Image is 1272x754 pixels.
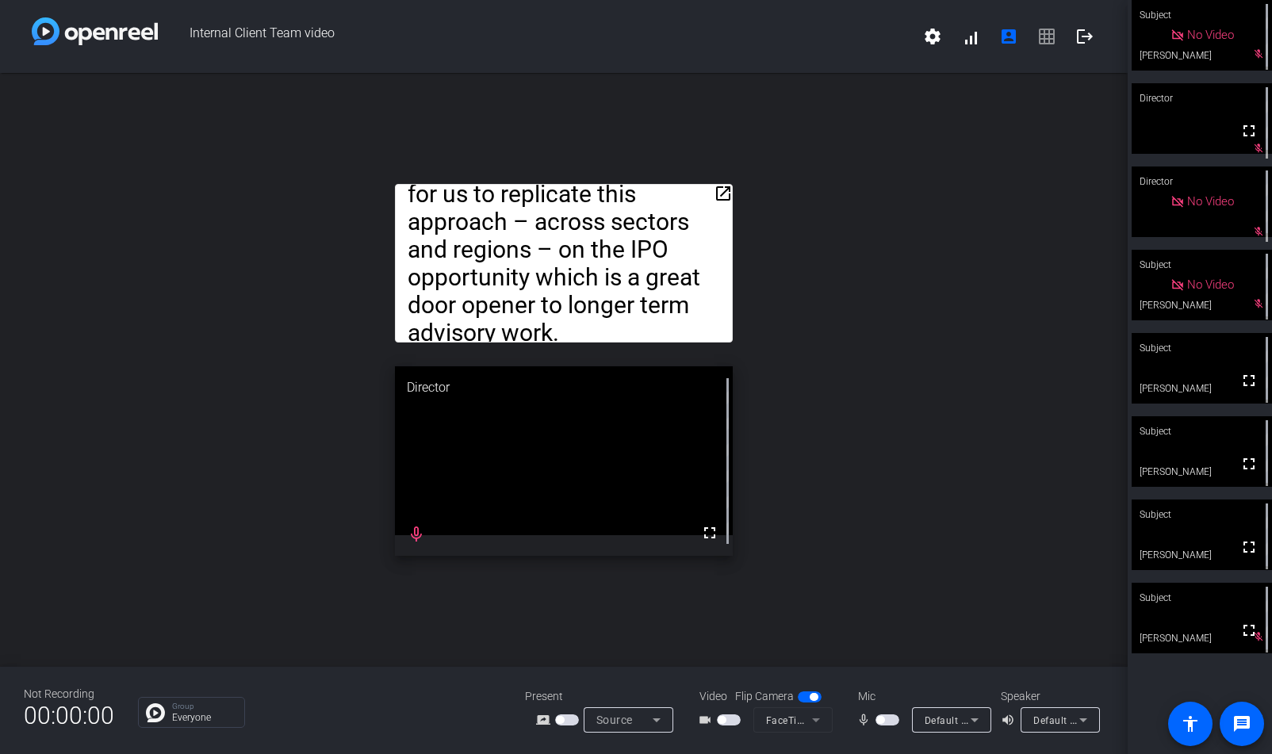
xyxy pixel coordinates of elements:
[699,688,727,705] span: Video
[172,702,236,710] p: Group
[698,710,717,729] mat-icon: videocam_outline
[1239,121,1259,140] mat-icon: fullscreen
[856,710,875,729] mat-icon: mic_none
[999,27,1018,46] mat-icon: account_box
[1033,714,1224,726] span: Default - MacBook Pro Speakers (Built-in)
[1132,499,1272,530] div: Subject
[952,17,990,55] button: signal_cellular_alt
[842,688,1001,705] div: Mic
[1187,277,1234,292] span: No Video
[1132,83,1272,113] div: Director
[1132,166,1272,197] div: Director
[32,17,158,45] img: white-gradient.svg
[536,710,555,729] mat-icon: screen_share_outline
[1187,194,1234,209] span: No Video
[1239,621,1259,640] mat-icon: fullscreen
[146,703,165,722] img: Chat Icon
[1187,28,1234,42] span: No Video
[923,27,942,46] mat-icon: settings
[1132,416,1272,446] div: Subject
[1075,27,1094,46] mat-icon: logout
[714,184,733,203] mat-icon: open_in_new
[1132,333,1272,363] div: Subject
[1239,538,1259,557] mat-icon: fullscreen
[1232,714,1251,733] mat-icon: message
[1132,250,1272,280] div: Subject
[525,688,684,705] div: Present
[735,688,794,705] span: Flip Camera
[158,17,914,55] span: Internal Client Team video
[395,366,734,409] div: Director
[1001,688,1096,705] div: Speaker
[1181,714,1200,733] mat-icon: accessibility
[24,696,114,735] span: 00:00:00
[596,714,633,726] span: Source
[408,152,721,347] li: So, there’s huge opportunity for us to replicate this approach – across sectors and regions – on ...
[1239,371,1259,390] mat-icon: fullscreen
[700,523,719,542] mat-icon: fullscreen
[1239,454,1259,473] mat-icon: fullscreen
[1132,583,1272,613] div: Subject
[925,714,1128,726] span: Default - MacBook Pro Microphone (Built-in)
[172,713,236,722] p: Everyone
[1001,710,1020,729] mat-icon: volume_up
[24,686,114,702] div: Not Recording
